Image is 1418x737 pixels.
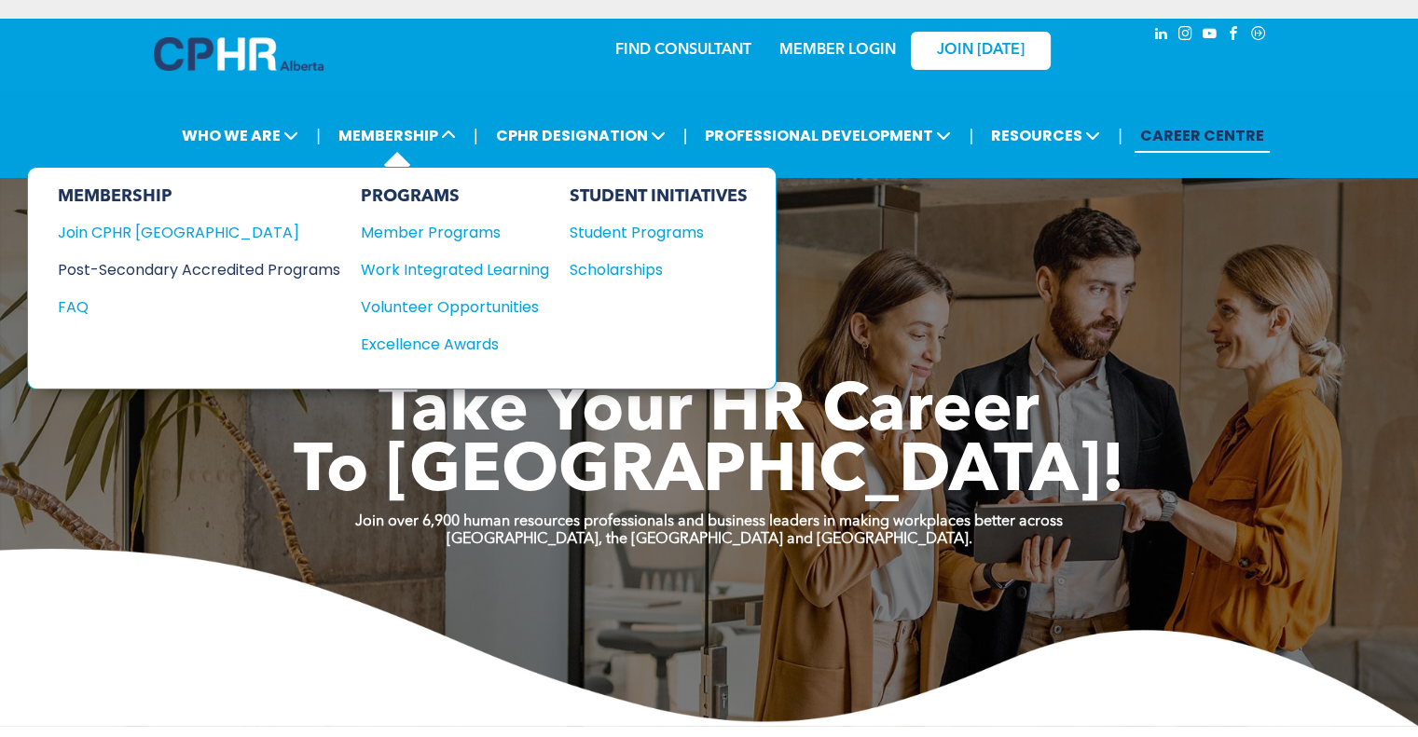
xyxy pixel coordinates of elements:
a: facebook [1224,23,1245,48]
strong: Join over 6,900 human resources professionals and business leaders in making workplaces better ac... [355,514,1063,529]
span: PROFESSIONAL DEVELOPMENT [699,118,957,153]
div: STUDENT INITIATIVES [570,186,748,207]
a: FIND CONSULTANT [615,43,751,58]
li: | [316,116,321,155]
div: Work Integrated Learning [361,258,530,281]
span: Take Your HR Career [379,379,1039,446]
a: Scholarships [570,258,748,281]
div: Member Programs [361,221,530,244]
span: RESOURCES [985,118,1106,153]
div: PROGRAMS [361,186,549,207]
span: MEMBERSHIP [333,118,461,153]
div: Student Programs [570,221,730,244]
a: linkedin [1151,23,1172,48]
div: FAQ [58,295,312,319]
a: youtube [1200,23,1220,48]
div: Post-Secondary Accredited Programs [58,258,312,281]
a: Social network [1248,23,1269,48]
a: Work Integrated Learning [361,258,549,281]
li: | [1118,116,1122,155]
span: To [GEOGRAPHIC_DATA]! [294,440,1125,507]
li: | [474,116,478,155]
span: WHO WE ARE [176,118,304,153]
a: FAQ [58,295,340,319]
span: JOIN [DATE] [937,42,1025,60]
a: Volunteer Opportunities [361,295,549,319]
a: Join CPHR [GEOGRAPHIC_DATA] [58,221,340,244]
a: MEMBER LOGIN [779,43,896,58]
strong: [GEOGRAPHIC_DATA], the [GEOGRAPHIC_DATA] and [GEOGRAPHIC_DATA]. [447,532,972,547]
div: MEMBERSHIP [58,186,340,207]
a: CAREER CENTRE [1135,118,1270,153]
a: Post-Secondary Accredited Programs [58,258,340,281]
span: CPHR DESIGNATION [490,118,671,153]
a: Student Programs [570,221,748,244]
div: Join CPHR [GEOGRAPHIC_DATA] [58,221,312,244]
a: Excellence Awards [361,333,549,356]
div: Scholarships [570,258,730,281]
img: A blue and white logo for cp alberta [154,37,324,71]
div: Excellence Awards [361,333,530,356]
a: instagram [1176,23,1196,48]
div: Volunteer Opportunities [361,295,530,319]
li: | [683,116,688,155]
li: | [969,116,973,155]
a: JOIN [DATE] [911,32,1051,70]
a: Member Programs [361,221,549,244]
